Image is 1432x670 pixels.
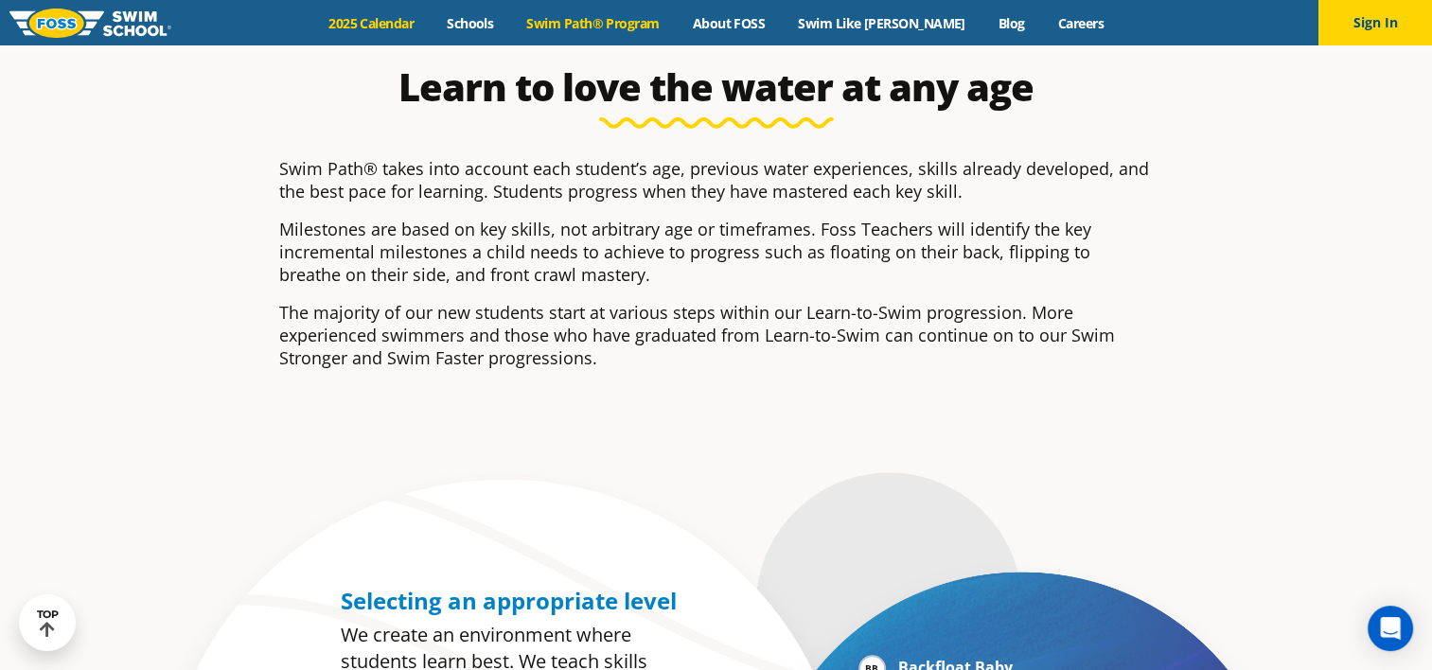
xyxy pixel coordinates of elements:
a: Schools [431,14,510,32]
a: 2025 Calendar [312,14,431,32]
a: Swim Like [PERSON_NAME] [782,14,982,32]
div: TOP [37,608,59,638]
h2: Learn to love the water at any age [270,64,1163,110]
a: About FOSS [676,14,782,32]
p: Swim Path® takes into account each student’s age, previous water experiences, skills already deve... [279,157,1154,203]
p: The majority of our new students start at various steps within our Learn-to-Swim progression. Mor... [279,301,1154,369]
img: FOSS Swim School Logo [9,9,171,38]
span: Selecting an appropriate level [341,585,677,616]
a: Careers [1041,14,1120,32]
a: Blog [981,14,1041,32]
div: Open Intercom Messenger [1368,606,1413,651]
a: Swim Path® Program [510,14,676,32]
p: Milestones are based on key skills, not arbitrary age or timeframes. Foss Teachers will identify ... [279,218,1154,286]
